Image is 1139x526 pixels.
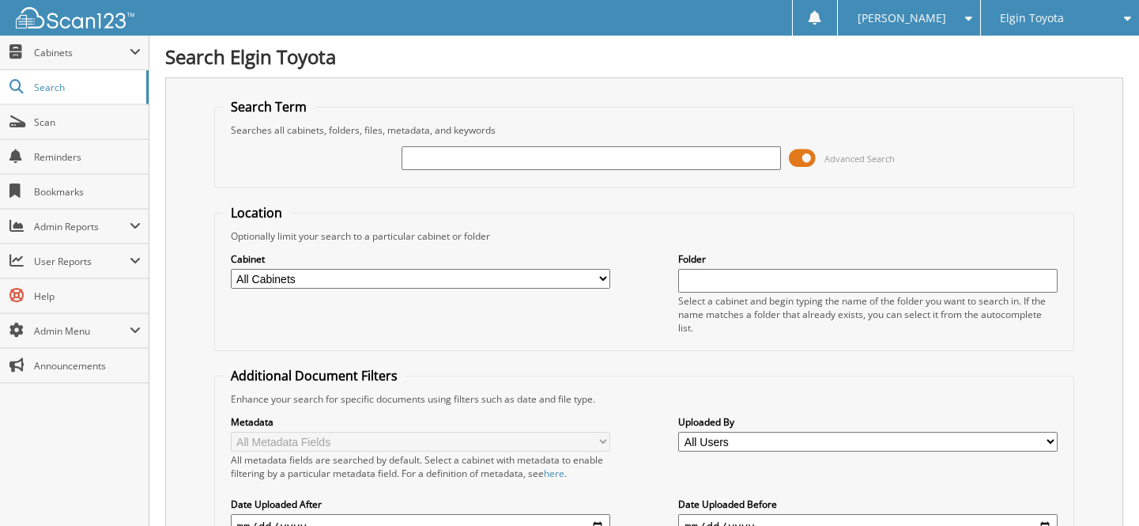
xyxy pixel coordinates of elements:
span: User Reports [34,255,130,268]
span: Admin Menu [34,324,130,338]
label: Date Uploaded Before [678,498,1058,511]
div: All metadata fields are searched by default. Select a cabinet with metadata to enable filtering b... [231,453,610,480]
span: Advanced Search [824,153,895,165]
span: Cabinets [34,46,130,59]
span: Help [34,289,141,303]
span: Reminders [34,150,141,164]
span: Elgin Toyota [1000,13,1064,23]
span: Admin Reports [34,220,130,233]
label: Metadata [231,415,610,429]
h1: Search Elgin Toyota [165,44,1123,70]
div: Enhance your search for specific documents using filters such as date and file type. [223,392,1066,406]
legend: Search Term [223,98,315,115]
iframe: Chat Widget [1060,450,1139,526]
legend: Location [223,204,290,221]
div: Searches all cabinets, folders, files, metadata, and keywords [223,123,1066,137]
div: Select a cabinet and begin typing the name of the folder you want to search in. If the name match... [678,294,1058,335]
label: Cabinet [231,252,610,266]
label: Date Uploaded After [231,498,610,511]
label: Uploaded By [678,415,1058,429]
span: Bookmarks [34,185,141,199]
div: Optionally limit your search to a particular cabinet or folder [223,229,1066,243]
img: scan123-logo-white.svg [16,7,134,28]
label: Folder [678,252,1058,266]
span: Scan [34,115,141,129]
span: Search [34,81,138,94]
span: Announcements [34,359,141,373]
legend: Additional Document Filters [223,367,405,384]
span: [PERSON_NAME] [858,13,946,23]
a: here [544,467,564,480]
